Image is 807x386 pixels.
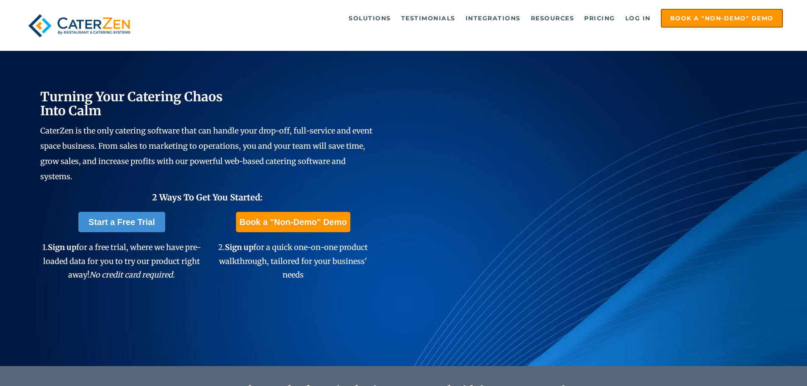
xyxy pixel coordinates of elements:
span: Sign up [225,242,253,252]
a: Pricing [580,10,619,27]
span: Sign up [48,242,76,252]
a: Book a "Non-Demo" Demo [661,9,783,28]
span: 2. for a quick one-on-one product walkthrough, tailored for your business' needs [218,242,368,280]
em: No credit card required. [89,270,175,280]
iframe: Help widget launcher [732,353,798,377]
a: Solutions [344,10,395,27]
div: Navigation Menu [154,9,783,28]
a: Log in [621,10,655,27]
a: Integrations [461,10,525,27]
span: Turning Your Catering Chaos Into Calm [40,89,223,119]
img: caterzen [24,9,134,42]
a: Book a "Non-Demo" Demo [236,212,350,232]
a: Testimonials [397,10,460,27]
a: Resources [527,10,579,27]
span: 2 Ways To Get You Started: [152,192,263,203]
a: Start a Free Trial [78,212,165,232]
span: CaterZen is the only catering software that can handle your drop-off, full-service and event spac... [40,126,372,181]
span: 1. for a free trial, where we have pre-loaded data for you to try our product right away! [42,242,201,280]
